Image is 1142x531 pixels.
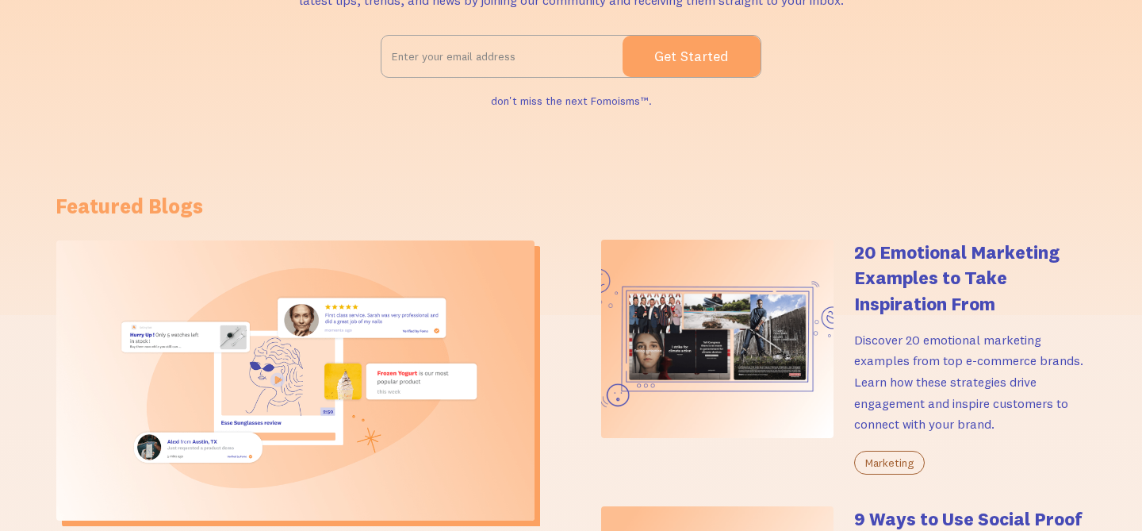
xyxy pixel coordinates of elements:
a: 20 Emotional Marketing Examples to Take Inspiration FromDiscover 20 emotional marketing examples ... [601,240,1086,475]
input: Enter your email address [381,37,623,76]
form: Email Form 2 [381,35,761,78]
input: Get Started [623,36,761,77]
div: don't miss the next Fomoisms™. [491,90,652,113]
img: Types of Social Proof: 14 Examples Showing Their Impact [56,240,535,521]
p: Discover 20 emotional marketing examples from top e-commerce brands. Learn how these strategies d... [854,329,1086,435]
h1: Featured Blogs [56,192,1086,221]
h4: 20 Emotional Marketing Examples to Take Inspiration From [854,240,1086,317]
